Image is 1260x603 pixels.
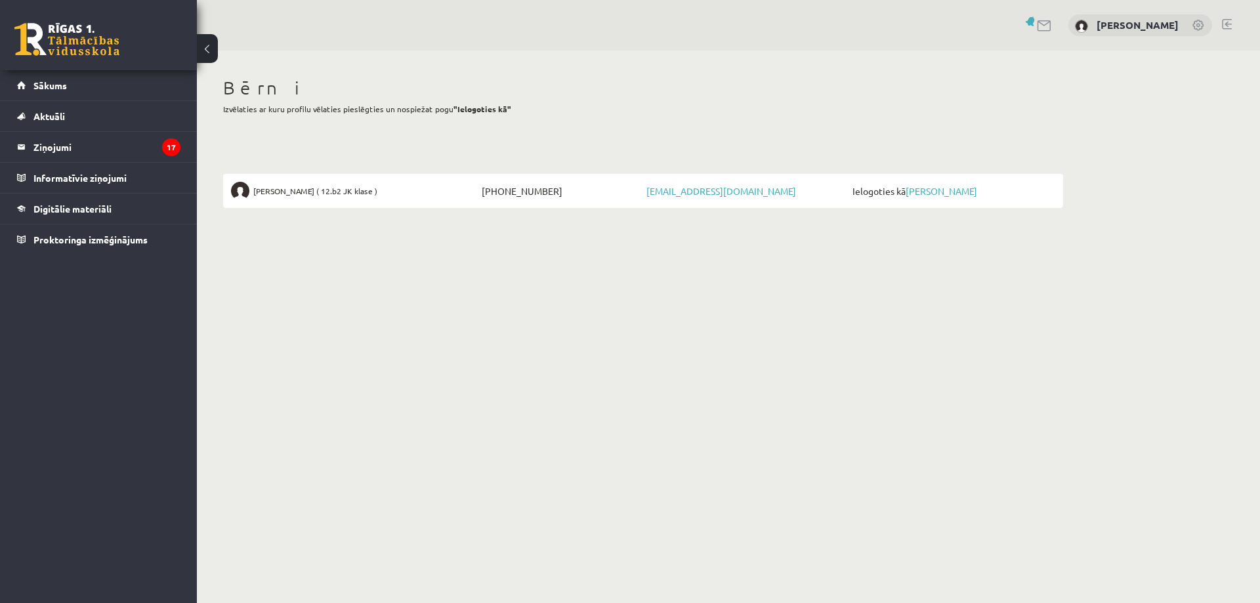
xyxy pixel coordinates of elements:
i: 17 [162,138,180,156]
span: Aktuāli [33,110,65,122]
h1: Bērni [223,77,1063,99]
legend: Ziņojumi [33,132,180,162]
a: [PERSON_NAME] [1097,18,1179,31]
a: Ziņojumi17 [17,132,180,162]
span: Ielogoties kā [849,182,1055,200]
span: [PHONE_NUMBER] [478,182,643,200]
span: [PERSON_NAME] ( 12.b2 JK klase ) [253,182,377,200]
img: Tīna Elizabete Klipa [231,182,249,200]
span: Proktoringa izmēģinājums [33,234,148,245]
a: Proktoringa izmēģinājums [17,224,180,255]
p: Izvēlaties ar kuru profilu vēlaties pieslēgties un nospiežat pogu [223,103,1063,115]
a: Informatīvie ziņojumi [17,163,180,193]
a: Sākums [17,70,180,100]
img: Inga Klipa [1075,20,1088,33]
a: [EMAIL_ADDRESS][DOMAIN_NAME] [646,185,796,197]
a: [PERSON_NAME] [906,185,977,197]
a: Rīgas 1. Tālmācības vidusskola [14,23,119,56]
b: "Ielogoties kā" [453,104,511,114]
legend: Informatīvie ziņojumi [33,163,180,193]
a: Digitālie materiāli [17,194,180,224]
a: Aktuāli [17,101,180,131]
span: Digitālie materiāli [33,203,112,215]
span: Sākums [33,79,67,91]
